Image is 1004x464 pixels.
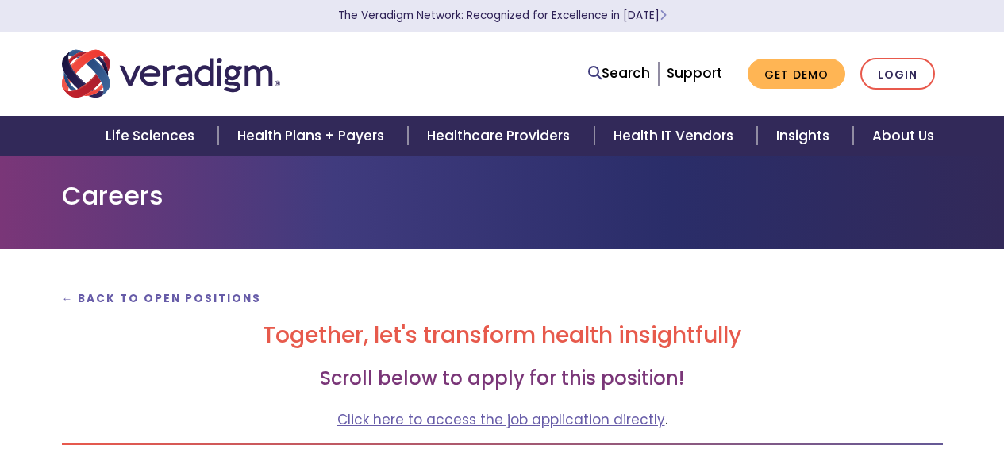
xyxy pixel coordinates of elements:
h3: Scroll below to apply for this position! [62,367,943,390]
span: Learn More [660,8,667,23]
a: Get Demo [748,59,845,90]
p: . [62,409,943,431]
a: Health Plans + Payers [218,116,408,156]
a: Life Sciences [87,116,218,156]
img: Veradigm logo [62,48,280,100]
a: Click here to access the job application directly [337,410,665,429]
a: Search [588,63,650,84]
h2: Together, let's transform health insightfully [62,322,943,349]
a: Login [860,58,935,90]
a: ← Back to Open Positions [62,291,262,306]
a: About Us [853,116,953,156]
a: The Veradigm Network: Recognized for Excellence in [DATE]Learn More [338,8,667,23]
h1: Careers [62,181,943,211]
a: Support [667,63,722,82]
a: Insights [757,116,853,156]
a: Healthcare Providers [408,116,594,156]
a: Health IT Vendors [594,116,757,156]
